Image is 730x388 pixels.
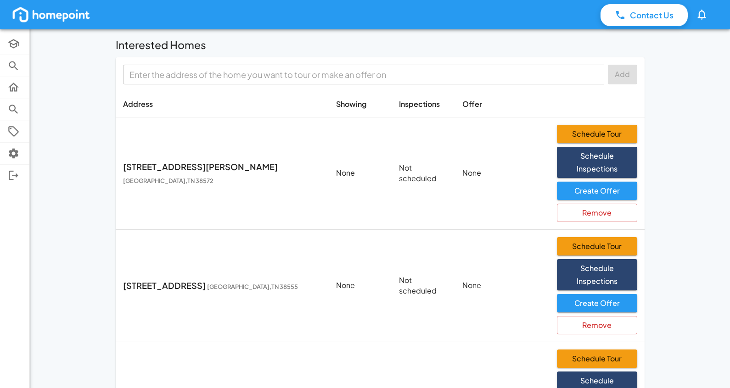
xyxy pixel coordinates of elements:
[557,349,637,368] button: Schedule Tour
[630,9,674,21] p: Contact Us
[557,294,637,312] button: Create Offer
[123,177,213,184] span: [GEOGRAPHIC_DATA] , TN 38572
[336,99,384,110] p: Showing
[123,161,321,186] p: [STREET_ADDRESS][PERSON_NAME]
[399,99,448,110] p: Inspections
[123,279,321,292] p: [STREET_ADDRESS]
[557,237,637,255] button: Schedule Tour
[399,163,448,184] p: Not scheduled
[557,259,637,290] button: Schedule Inspections
[116,37,206,54] h6: Interested Homes
[557,182,637,200] button: Create Offer
[557,125,637,143] button: Schedule Tour
[462,280,542,291] p: None
[557,204,637,222] button: Remove
[557,147,637,178] button: Schedule Inspections
[11,6,91,24] img: homepoint_logo_white.png
[557,316,637,334] button: Remove
[207,283,298,290] span: [GEOGRAPHIC_DATA] , TN 38555
[336,280,384,291] p: None
[336,168,384,178] p: None
[399,275,448,296] p: Not scheduled
[123,99,321,110] p: Address
[462,168,542,178] p: None
[462,99,542,110] p: Offer
[126,67,600,82] input: Enter the address of the home you want to tour or make an offer on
